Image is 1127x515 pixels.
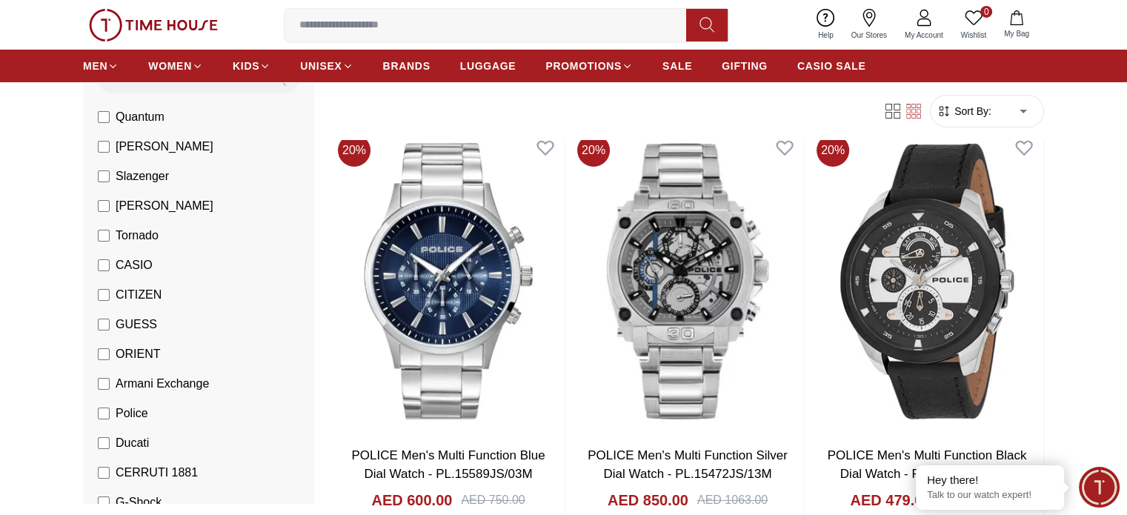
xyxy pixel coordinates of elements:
input: Slazenger [98,170,110,182]
input: Tornado [98,230,110,242]
h4: AED 479.00 [850,490,931,511]
button: My Bag [995,7,1038,42]
a: Our Stores [842,6,896,44]
span: CASIO [116,256,153,274]
img: POLICE Men's Multi Function Silver Dial Watch - PL.15472JS/13M [571,128,804,434]
span: CITIZEN [116,286,162,304]
a: POLICE Men's Multi Function Silver Dial Watch - PL.15472JS/13M [588,448,788,482]
span: WOMEN [148,59,192,73]
span: Slazenger [116,167,169,185]
a: POLICE Men's Multi Function Black Dial Watch - PL.14836JSTB/02 [828,448,1027,482]
a: LUGGAGE [460,53,516,79]
span: Tornado [116,227,159,245]
span: Quantum [116,108,164,126]
a: PROMOTIONS [545,53,633,79]
h4: AED 850.00 [608,490,688,511]
span: [PERSON_NAME] [116,138,213,156]
span: 20 % [817,134,849,167]
span: Our Stores [845,30,893,41]
span: PROMOTIONS [545,59,622,73]
input: Armani Exchange [98,378,110,390]
div: AED 750.00 [461,491,525,509]
span: My Bag [998,28,1035,39]
span: GIFTING [722,59,768,73]
span: CERRUTI 1881 [116,464,198,482]
a: CASIO SALE [797,53,866,79]
input: G-Shock [98,496,110,508]
img: POLICE Men's Multi Function Blue Dial Watch - PL.15589JS/03M [332,128,565,434]
span: Help [812,30,840,41]
a: Help [809,6,842,44]
a: 0Wishlist [952,6,995,44]
div: AED 1063.00 [697,491,768,509]
span: Police [116,405,148,422]
span: BRANDS [383,59,430,73]
a: SALE [662,53,692,79]
a: UNISEX [300,53,353,79]
span: MEN [83,59,107,73]
span: CASIO SALE [797,59,866,73]
span: KIDS [233,59,259,73]
div: Chat Widget [1079,467,1120,508]
span: LUGGAGE [460,59,516,73]
span: UNISEX [300,59,342,73]
h4: AED 600.00 [371,490,452,511]
span: SALE [662,59,692,73]
a: POLICE Men's Multi Function Blue Dial Watch - PL.15589JS/03M [351,448,545,482]
span: ORIENT [116,345,160,363]
input: Quantum [98,111,110,123]
a: GIFTING [722,53,768,79]
span: 0 [980,6,992,18]
img: POLICE Men's Multi Function Black Dial Watch - PL.14836JSTB/02 [811,128,1043,434]
input: Ducati [98,437,110,449]
a: WOMEN [148,53,203,79]
a: BRANDS [383,53,430,79]
div: Hey there! [927,473,1053,488]
span: [PERSON_NAME] [116,197,213,215]
span: Armani Exchange [116,375,209,393]
input: GUESS [98,319,110,330]
p: Talk to our watch expert! [927,489,1053,502]
a: MEN [83,53,119,79]
span: My Account [899,30,949,41]
input: CERRUTI 1881 [98,467,110,479]
span: Ducati [116,434,149,452]
button: Sort By: [937,104,991,119]
input: CASIO [98,259,110,271]
span: Wishlist [955,30,992,41]
input: [PERSON_NAME] [98,200,110,212]
span: 20 % [577,134,610,167]
span: Sort By: [951,104,991,119]
img: ... [89,9,218,41]
input: [PERSON_NAME] [98,141,110,153]
input: CITIZEN [98,289,110,301]
span: GUESS [116,316,157,333]
span: 20 % [338,134,370,167]
input: Police [98,408,110,419]
input: ORIENT [98,348,110,360]
span: G-Shock [116,494,162,511]
a: KIDS [233,53,270,79]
